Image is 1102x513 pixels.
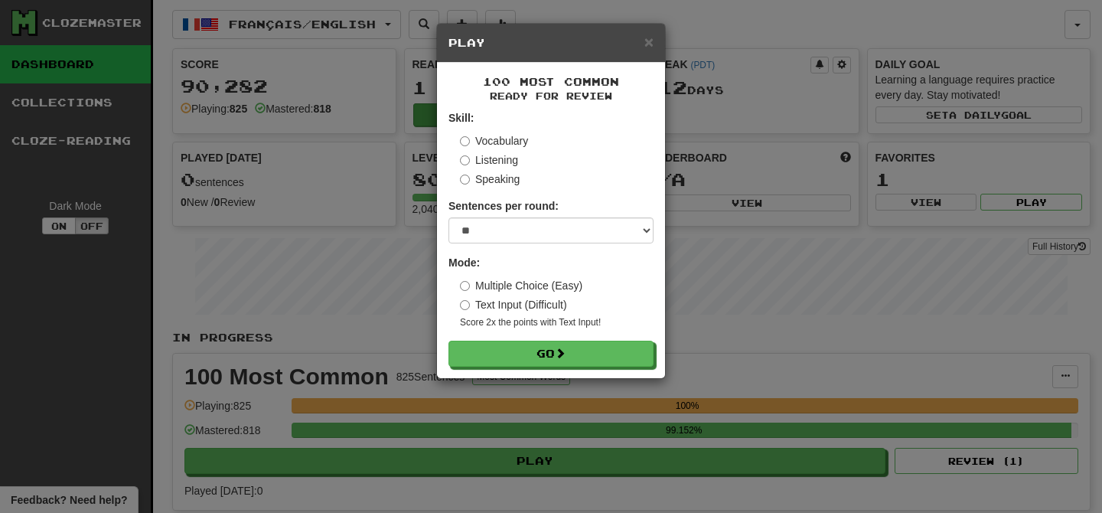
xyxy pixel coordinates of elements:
[460,155,470,165] input: Listening
[460,175,470,185] input: Speaking
[448,341,654,367] button: Go
[460,300,470,310] input: Text Input (Difficult)
[448,112,474,124] strong: Skill:
[644,33,654,51] span: ×
[448,35,654,51] h5: Play
[448,256,480,269] strong: Mode:
[460,278,582,293] label: Multiple Choice (Easy)
[460,316,654,329] small: Score 2x the points with Text Input !
[460,136,470,146] input: Vocabulary
[460,172,520,187] label: Speaking
[644,34,654,50] button: Close
[460,297,567,312] label: Text Input (Difficult)
[448,198,559,214] label: Sentences per round:
[460,133,528,149] label: Vocabulary
[460,281,470,291] input: Multiple Choice (Easy)
[483,75,619,88] span: 100 Most Common
[448,90,654,103] small: Ready for Review
[460,152,518,168] label: Listening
